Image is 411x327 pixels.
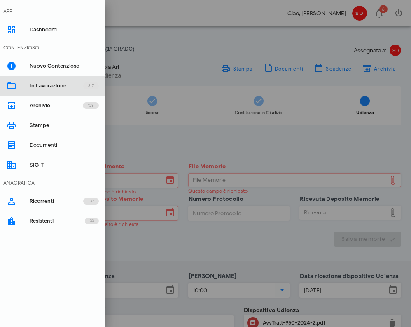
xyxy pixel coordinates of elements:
div: In Lavorazione [30,82,83,89]
div: SIGIT [30,162,99,168]
div: Dashboard [30,26,99,33]
span: 132 [88,197,94,205]
div: Stampe [30,122,99,129]
span: 128 [88,101,94,110]
div: Ricorrenti [30,198,83,205]
div: ANAGRAFICA [3,179,35,187]
div: Documenti [30,142,99,148]
div: CONTENZIOSO [3,44,39,52]
div: Nuovo Contenzioso [30,63,99,69]
span: 317 [88,82,94,90]
div: Archivio [30,102,83,109]
div: Resistenti [30,218,85,224]
span: 33 [90,217,94,225]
